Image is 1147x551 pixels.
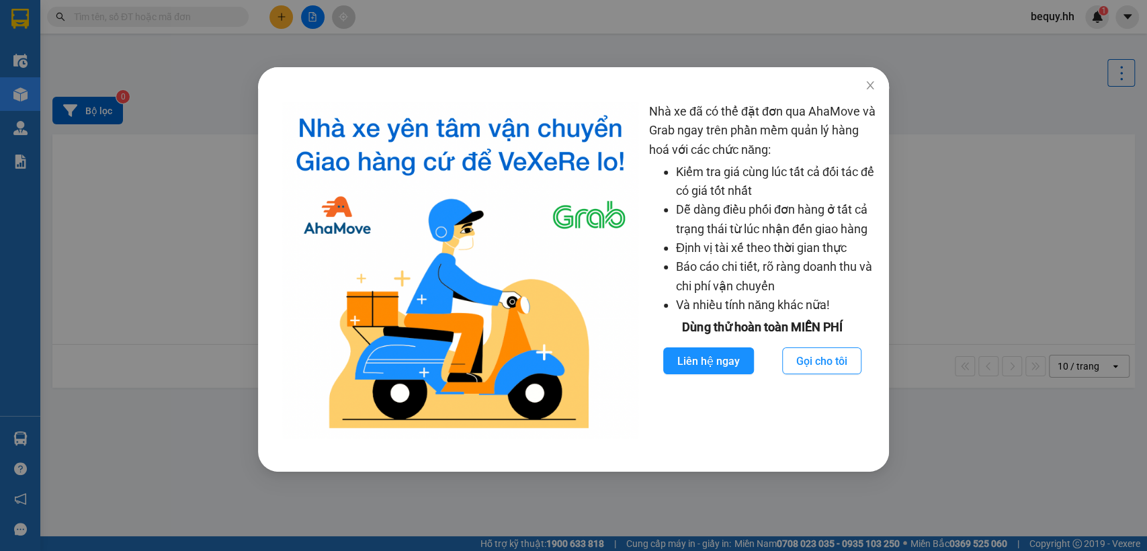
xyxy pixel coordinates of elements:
li: Dễ dàng điều phối đơn hàng ở tất cả trạng thái từ lúc nhận đến giao hàng [676,200,876,239]
img: logo [282,102,638,438]
li: Báo cáo chi tiết, rõ ràng doanh thu và chi phí vận chuyển [676,257,876,296]
button: Gọi cho tôi [782,347,861,374]
button: Close [851,67,889,105]
li: Kiểm tra giá cùng lúc tất cả đối tác để có giá tốt nhất [676,163,876,201]
li: Định vị tài xế theo thời gian thực [676,239,876,257]
div: Nhà xe đã có thể đặt đơn qua AhaMove và Grab ngay trên phần mềm quản lý hàng hoá với các chức năng: [649,102,876,438]
span: close [865,80,876,91]
div: Dùng thử hoàn toàn MIỄN PHÍ [649,318,876,337]
span: Liên hệ ngay [677,353,740,370]
span: Gọi cho tôi [796,353,847,370]
button: Liên hệ ngay [663,347,754,374]
li: Và nhiều tính năng khác nữa! [676,296,876,314]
